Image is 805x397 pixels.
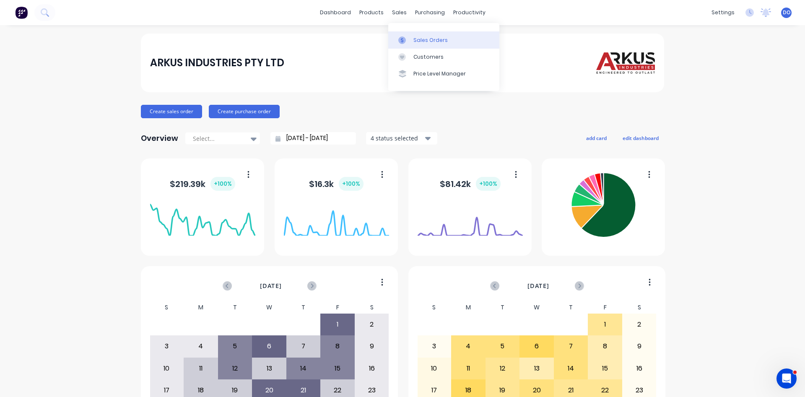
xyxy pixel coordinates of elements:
[622,301,657,314] div: S
[623,336,656,357] div: 9
[486,301,520,314] div: T
[15,6,28,19] img: Factory
[476,177,501,191] div: + 100 %
[339,177,364,191] div: + 100 %
[141,105,202,118] button: Create sales order
[411,6,449,19] div: purchasing
[355,6,388,19] div: products
[355,336,389,357] div: 9
[623,314,656,335] div: 2
[707,6,739,19] div: settings
[150,54,284,71] div: ARKUS INDUSTRIES PTY LTD
[141,130,178,147] div: Overview
[486,336,519,357] div: 5
[355,358,389,379] div: 16
[588,336,622,357] div: 8
[184,336,218,357] div: 4
[150,358,184,379] div: 10
[388,31,499,48] a: Sales Orders
[309,177,364,191] div: $ 16.3k
[418,336,451,357] div: 3
[321,358,354,379] div: 15
[170,177,235,191] div: $ 219.39k
[588,314,622,335] div: 1
[388,65,499,82] a: Price Level Manager
[452,336,485,357] div: 4
[413,53,444,61] div: Customers
[355,314,389,335] div: 2
[440,177,501,191] div: $ 81.42k
[218,336,252,357] div: 5
[554,358,588,379] div: 14
[413,70,466,78] div: Price Level Manager
[286,301,321,314] div: T
[449,6,490,19] div: productivity
[452,358,485,379] div: 11
[260,281,282,291] span: [DATE]
[321,336,354,357] div: 8
[366,132,437,145] button: 4 status selected
[581,132,612,143] button: add card
[776,368,797,389] iframe: Intercom live chat
[320,301,355,314] div: F
[520,336,553,357] div: 6
[388,6,411,19] div: sales
[210,177,235,191] div: + 100 %
[519,301,554,314] div: W
[355,301,389,314] div: S
[371,134,423,143] div: 4 status selected
[527,281,549,291] span: [DATE]
[184,301,218,314] div: M
[520,358,553,379] div: 13
[252,358,286,379] div: 13
[418,358,451,379] div: 10
[252,336,286,357] div: 6
[316,6,355,19] a: dashboard
[209,105,280,118] button: Create purchase order
[554,301,588,314] div: T
[252,301,286,314] div: W
[287,336,320,357] div: 7
[321,314,354,335] div: 1
[388,49,499,65] a: Customers
[218,358,252,379] div: 12
[451,301,486,314] div: M
[623,358,656,379] div: 16
[783,9,790,16] span: DO
[486,358,519,379] div: 12
[218,301,252,314] div: T
[588,301,622,314] div: F
[554,336,588,357] div: 7
[596,47,655,78] img: ARKUS INDUSTRIES PTY LTD
[150,301,184,314] div: S
[287,358,320,379] div: 14
[588,358,622,379] div: 15
[617,132,664,143] button: edit dashboard
[150,336,184,357] div: 3
[184,358,218,379] div: 11
[413,36,448,44] div: Sales Orders
[417,301,452,314] div: S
